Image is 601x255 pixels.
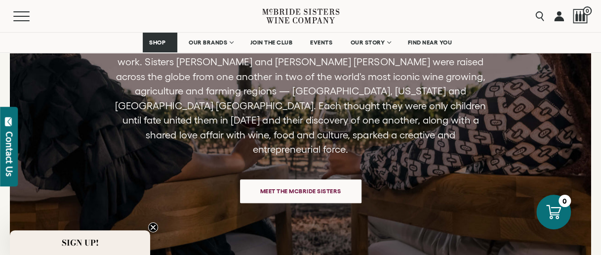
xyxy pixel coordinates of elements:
[408,39,452,46] span: FIND NEAR YOU
[143,33,177,52] a: SHOP
[243,181,359,201] span: Meet the McBride Sisters
[401,33,459,52] a: FIND NEAR YOU
[149,39,166,46] span: SHOP
[244,33,299,52] a: JOIN THE CLUB
[182,33,239,52] a: OUR BRANDS
[304,33,339,52] a: EVENTS
[62,237,99,249] span: SIGN UP!
[583,6,592,15] span: 0
[148,222,158,232] button: Close teaser
[4,131,14,176] div: Contact Us
[13,11,49,21] button: Mobile Menu Trigger
[344,33,397,52] a: OUR STORY
[189,39,227,46] span: OUR BRANDS
[111,26,490,157] p: The [PERSON_NAME] Sisters story is one like no other. One could say that their path to sisterhood...
[240,179,361,203] a: Meet the McBride Sisters
[250,39,293,46] span: JOIN THE CLUB
[310,39,332,46] span: EVENTS
[350,39,385,46] span: OUR STORY
[559,195,571,207] div: 0
[10,230,150,255] div: SIGN UP!Close teaser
